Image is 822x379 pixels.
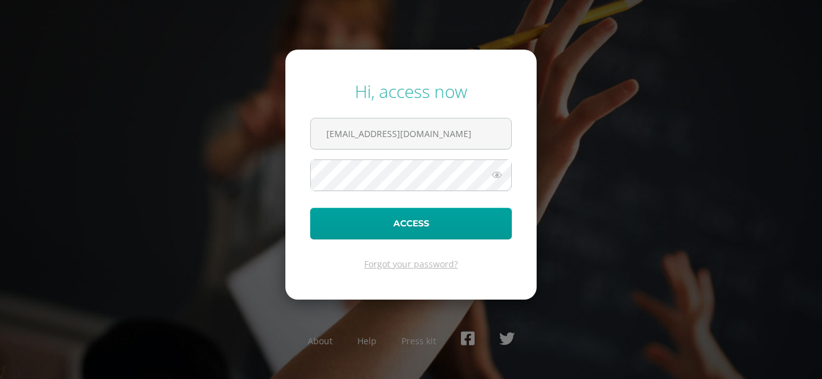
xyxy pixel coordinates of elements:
[364,258,458,270] a: Forgot your password?
[401,335,436,347] a: Press kit
[308,335,333,347] a: About
[310,79,512,103] div: Hi, access now
[310,208,512,239] button: Access
[311,118,511,149] input: Correo electrónico o usuario
[357,335,377,347] a: Help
